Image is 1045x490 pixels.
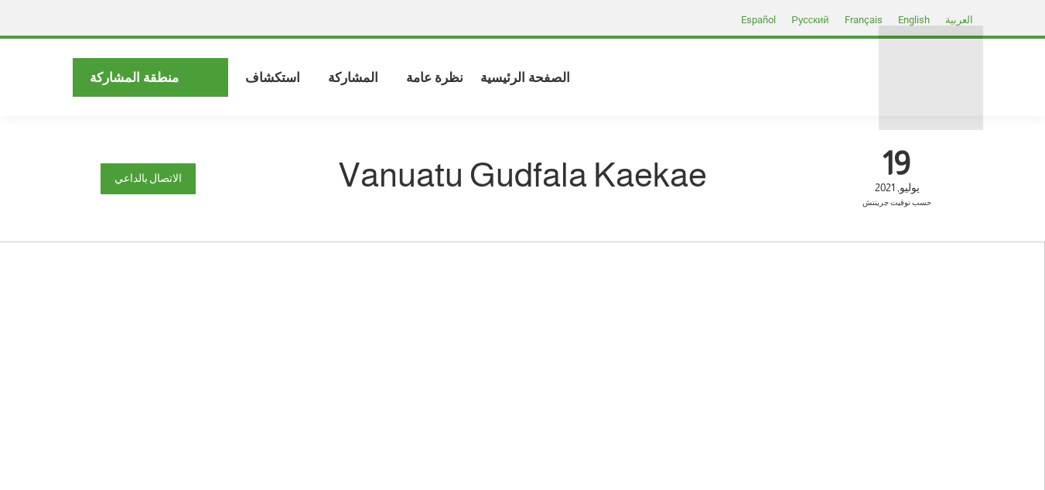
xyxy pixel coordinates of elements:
[945,14,973,26] span: العربية
[937,10,981,29] a: العربية
[90,70,179,86] span: منطقة المشاركة
[245,70,300,86] span: استكشاف
[254,154,792,196] h1: Vanuatu Gudfala Kaekae
[733,10,784,29] a: Español
[875,181,895,194] span: 2021
[741,14,776,26] span: Español
[879,26,983,130] img: Food Systems Summit Dialogues
[480,70,570,86] span: الصفحة الرئيسية
[808,147,987,180] span: 19
[406,70,463,86] span: نظرة عامة
[898,14,930,26] span: English
[890,10,937,29] a: English
[784,10,836,29] a: Русский
[837,10,890,29] a: Français
[328,70,378,86] span: المشاركة
[808,195,987,211] span: حسب توقيت جرينتش
[845,14,883,26] span: Français
[895,181,920,194] span: يوليو
[101,163,196,194] a: الاتصال بالداعي
[791,14,828,26] span: Русский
